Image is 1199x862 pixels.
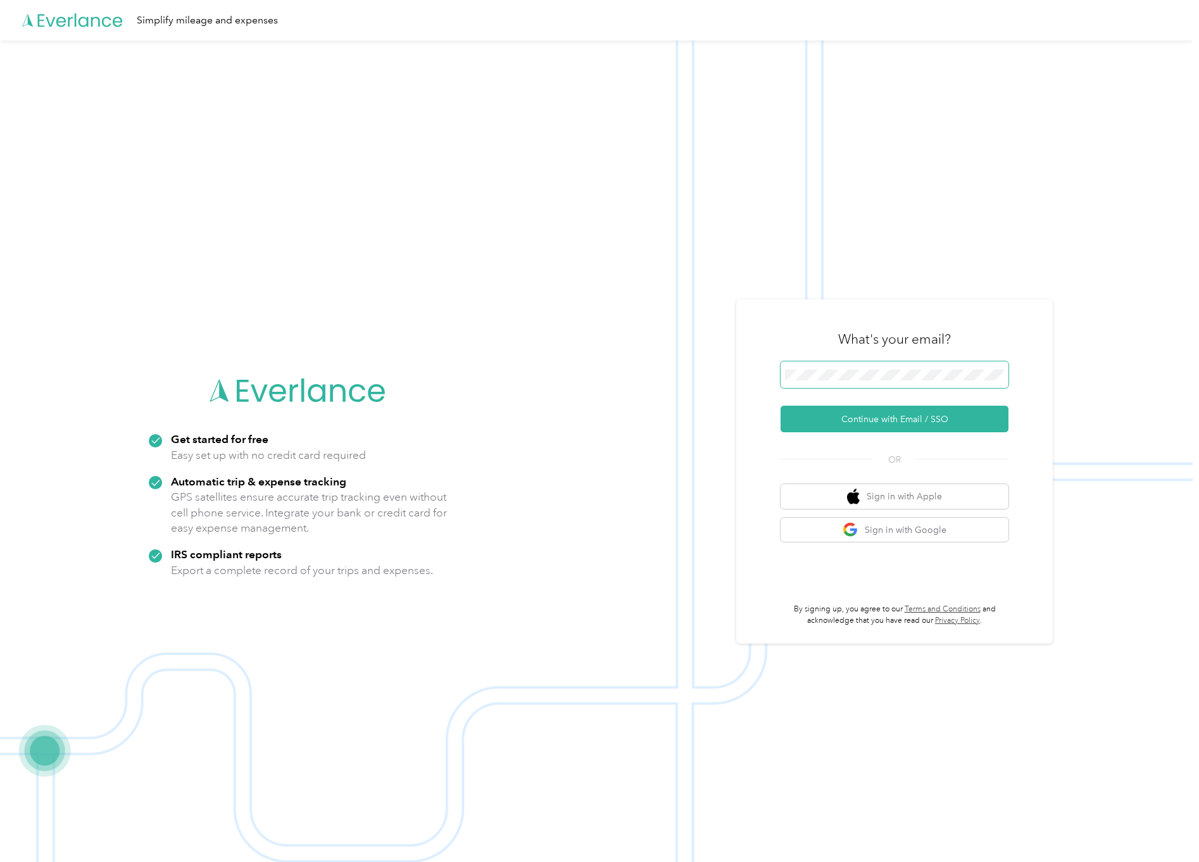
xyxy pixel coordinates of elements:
strong: Get started for free [171,432,268,446]
button: Continue with Email / SSO [781,406,1008,432]
p: Export a complete record of your trips and expenses. [171,563,433,578]
button: apple logoSign in with Apple [781,484,1008,509]
span: OR [872,453,917,466]
a: Privacy Policy [935,616,980,625]
button: google logoSign in with Google [781,518,1008,542]
h3: What's your email? [838,330,951,348]
p: By signing up, you agree to our and acknowledge that you have read our . [781,604,1008,626]
a: Terms and Conditions [905,604,981,614]
img: apple logo [847,489,860,504]
img: google logo [843,522,858,538]
p: Easy set up with no credit card required [171,447,366,463]
strong: IRS compliant reports [171,547,282,561]
div: Simplify mileage and expenses [137,13,278,28]
p: GPS satellites ensure accurate trip tracking even without cell phone service. Integrate your bank... [171,489,448,536]
strong: Automatic trip & expense tracking [171,475,346,488]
